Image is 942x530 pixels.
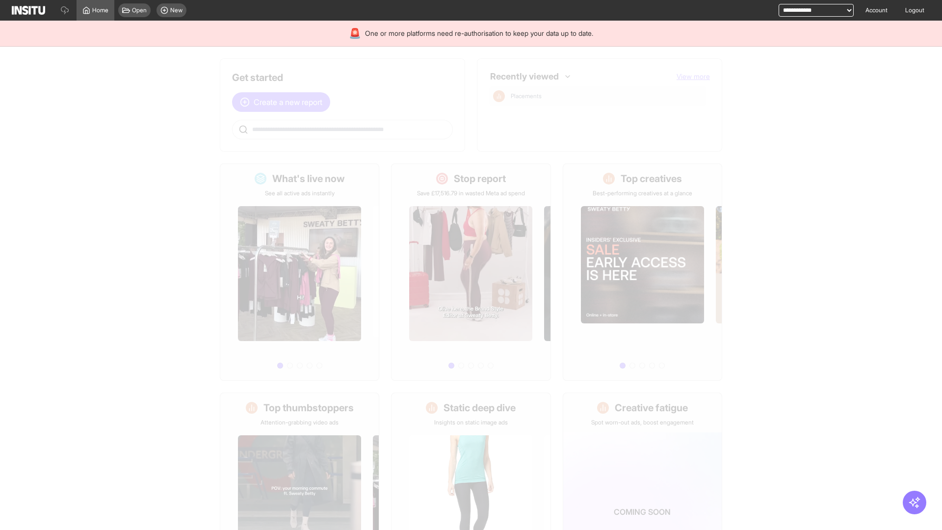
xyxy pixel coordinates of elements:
span: Open [132,6,147,14]
span: New [170,6,183,14]
div: 🚨 [349,26,361,40]
span: One or more platforms need re-authorisation to keep your data up to date. [365,28,593,38]
span: Home [92,6,108,14]
img: Logo [12,6,45,15]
